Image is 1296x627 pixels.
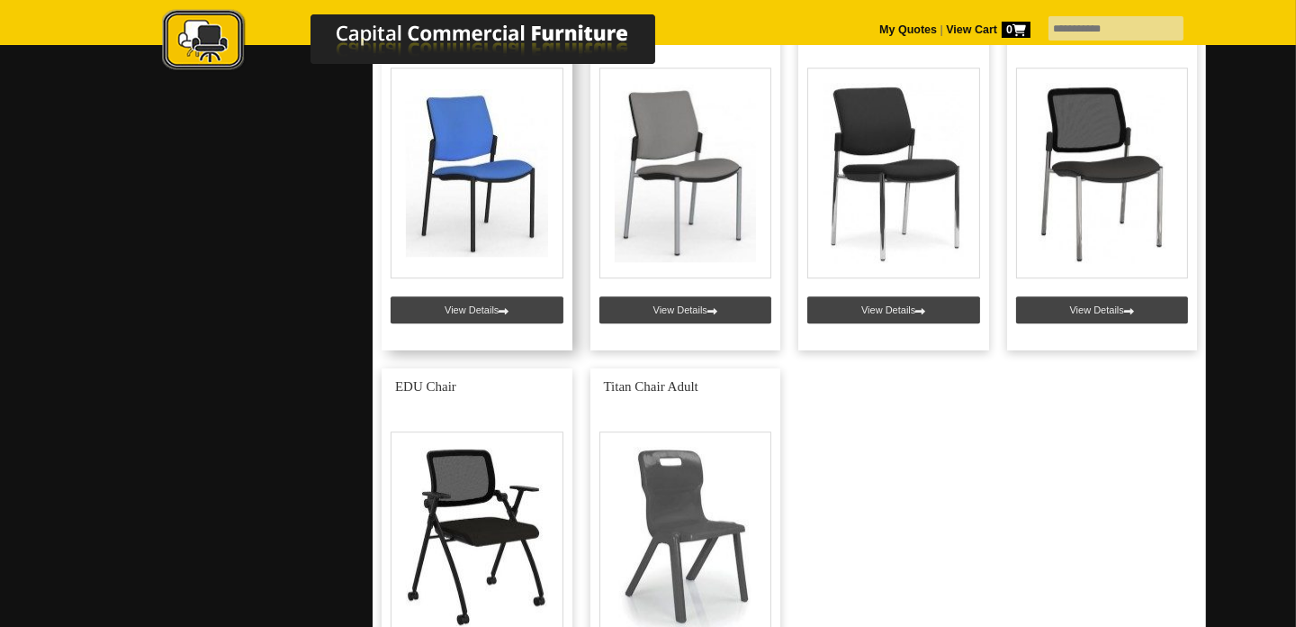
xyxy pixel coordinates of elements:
strong: View Cart [946,23,1030,36]
a: My Quotes [879,23,937,36]
img: Capital Commercial Furniture Logo [112,9,742,75]
span: 0 [1002,22,1030,38]
a: Capital Commercial Furniture Logo [112,9,742,80]
a: View Cart0 [943,23,1030,36]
